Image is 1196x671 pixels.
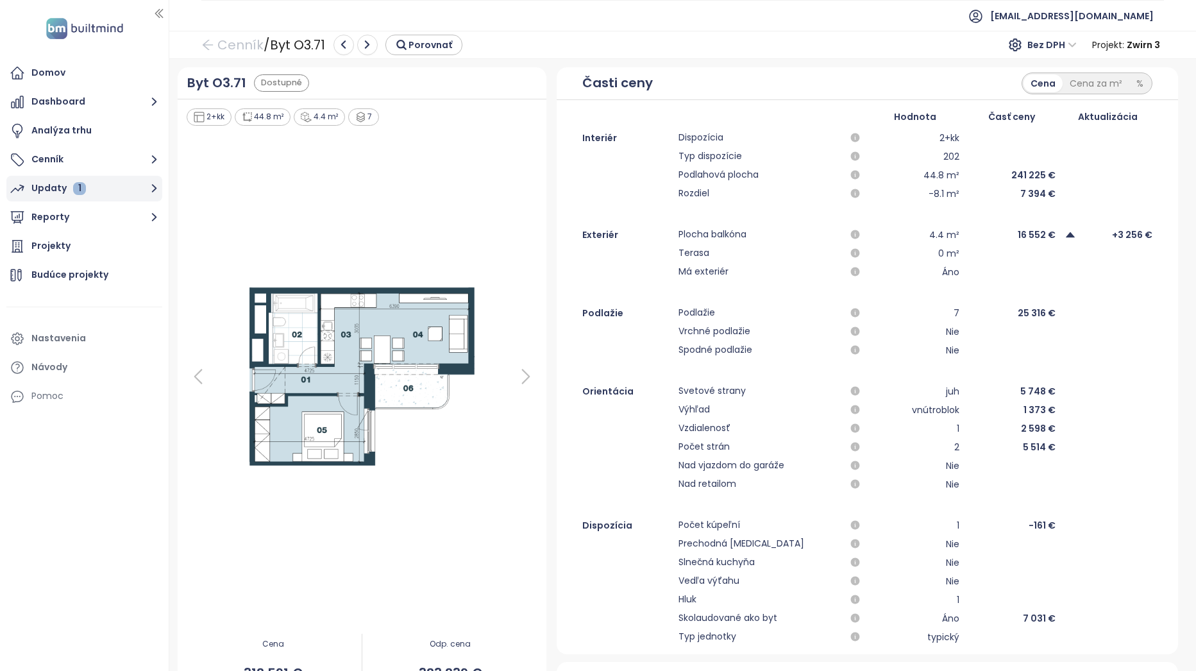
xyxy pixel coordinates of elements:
[871,592,959,607] div: 1
[187,108,232,126] div: 2+kk
[6,234,162,259] a: Projekty
[678,149,840,164] span: Typ dispozície
[678,629,840,645] span: Typ jednotky
[73,182,86,195] div: 1
[871,343,959,358] div: Nie
[871,167,959,183] div: 44.8 m²
[582,384,671,399] div: Orientácia
[871,305,959,321] div: 7
[31,330,86,346] div: Nastavenia
[678,227,840,242] span: Plocha balkóna
[1023,74,1063,92] div: Cena
[1063,74,1129,92] div: Cena za m²
[6,384,162,409] div: Pomoc
[871,439,959,455] div: 2
[1127,38,1160,51] b: Zwirn 3
[1092,33,1160,56] div: Projekt :
[871,227,959,242] div: 4.4 m²
[968,402,1056,418] div: 1 373 €
[254,74,309,92] div: Dostupné
[31,267,108,283] div: Budúce projekty
[968,186,1056,201] div: 7 394 €
[871,555,959,570] div: Nie
[582,518,671,533] div: Dispozícia
[187,73,246,93] a: Byt O3.71
[6,147,162,173] button: Cenník
[348,108,380,126] div: 7
[871,149,959,164] div: 202
[678,611,840,626] span: Skolaudované ako byt
[1129,74,1150,92] div: %
[6,118,162,144] a: Analýza trhu
[201,38,214,51] span: arrow-left
[871,186,959,201] div: -8.1 m²
[233,280,490,473] img: Floor plan
[678,458,840,473] span: Nad vjazdom do garáže
[990,1,1154,31] span: [EMAIL_ADDRESS][DOMAIN_NAME]
[968,439,1056,455] div: 5 514 €
[678,592,840,607] span: Hluk
[1027,35,1077,55] span: Bez DPH
[31,238,71,254] div: Projekty
[968,611,1056,626] div: 7 031 €
[6,176,162,201] button: Updaty 1
[871,110,959,124] div: Hodnota
[1112,228,1152,242] span: +3 256 €
[678,130,840,146] span: Dispozícia
[31,65,65,81] div: Domov
[871,402,959,418] div: vnútroblok
[294,108,345,126] div: 4.4 m²
[31,359,67,375] div: Návody
[871,264,959,280] div: Áno
[678,264,840,280] span: Má exteriér
[6,326,162,352] a: Nastavenia
[968,384,1056,399] div: 5 748 €
[1064,228,1077,241] span: caret-up
[1064,110,1152,124] div: Aktualizácia
[385,35,462,55] button: Porovnať
[871,629,959,645] div: typický
[678,536,840,552] span: Prechodná [MEDICAL_DATA]
[871,458,959,473] div: Nie
[6,205,162,230] button: Reporty
[968,110,1056,124] div: Časť ceny
[31,388,63,404] div: Pomoc
[201,33,462,56] div: / Byt O3.71
[968,167,1056,183] div: 241 225 €
[678,343,840,358] span: Spodné podlažie
[871,477,959,492] div: Nie
[582,73,653,93] span: Časti ceny
[185,638,362,650] span: Cena
[871,421,959,436] div: 1
[408,38,452,52] span: Porovnať
[871,384,959,399] div: juh
[6,60,162,86] a: Domov
[582,305,671,321] div: Podlažie
[678,305,840,321] span: Podlažie
[968,227,1056,242] div: 16 552 €
[31,180,86,196] div: Updaty
[871,611,959,626] div: Áno
[6,89,162,115] button: Dashboard
[871,130,959,146] div: 2+kk
[968,305,1056,321] div: 25 316 €
[362,638,539,650] span: Odp. cena
[582,227,671,242] div: Exteriér
[6,262,162,288] a: Budúce projekty
[871,246,959,261] div: 0 m²
[678,421,840,436] span: Vzdialenosť
[968,518,1056,533] div: -161 €
[42,15,127,42] img: logo
[31,123,92,139] div: Analýza trhu
[201,33,264,56] a: arrow-left Cenník
[871,573,959,589] div: Nie
[871,518,959,533] div: 1
[678,439,840,455] span: Počet strán
[678,477,840,492] span: Nad retailom
[871,536,959,552] div: Nie
[582,130,671,146] div: Interiér
[678,518,840,533] span: Počet kúpeľní
[968,421,1056,436] div: 2 598 €
[678,555,840,570] span: Slnečná kuchyňa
